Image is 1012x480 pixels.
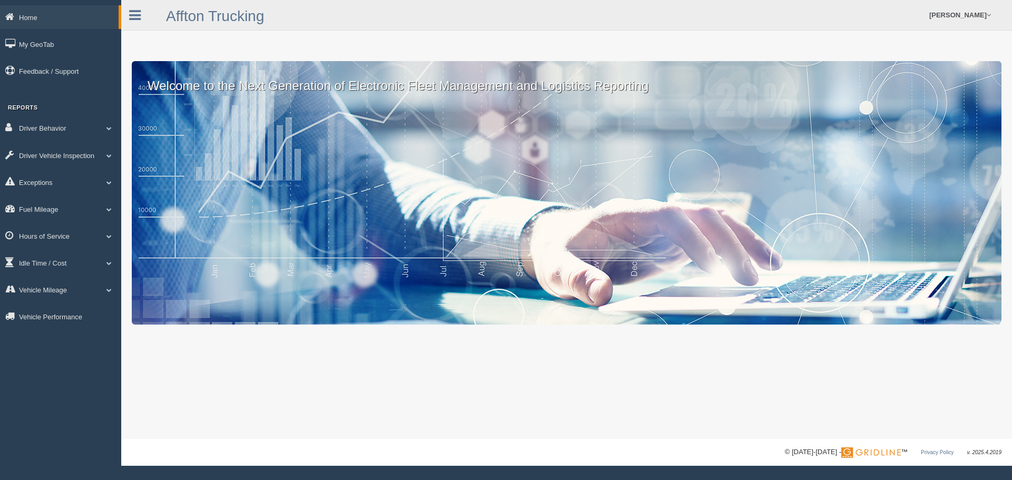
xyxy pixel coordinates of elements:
[921,449,953,455] a: Privacy Policy
[132,61,1001,95] p: Welcome to the Next Generation of Electronic Fleet Management and Logistics Reporting
[841,447,901,458] img: Gridline
[967,449,1001,455] span: v. 2025.4.2019
[785,447,1001,458] div: © [DATE]-[DATE] - ™
[166,8,264,24] a: Affton Trucking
